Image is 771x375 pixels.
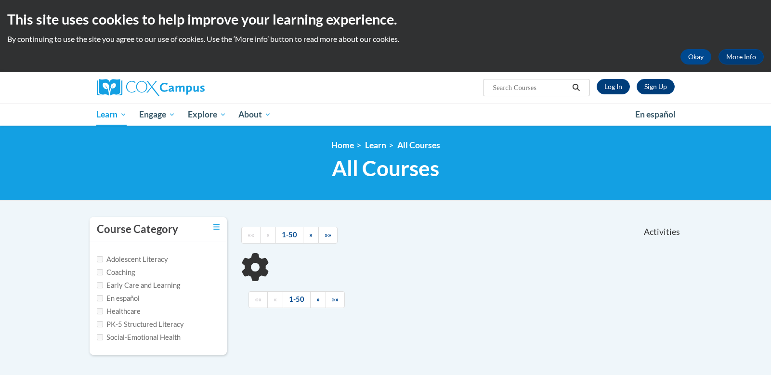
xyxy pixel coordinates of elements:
a: Previous [260,227,276,244]
a: Engage [133,103,182,126]
input: Checkbox for Options [97,321,103,327]
span: En español [635,109,676,119]
span: Activities [644,227,680,237]
a: Explore [182,103,233,126]
input: Checkbox for Options [97,308,103,314]
input: Checkbox for Options [97,282,103,288]
a: End [326,291,345,308]
h3: Course Category [97,222,178,237]
span: »» [332,295,339,303]
label: Social-Emotional Health [97,332,181,343]
a: Learn [365,140,386,150]
a: Next [303,227,319,244]
label: PK-5 Structured Literacy [97,319,184,330]
span: «« [255,295,261,303]
a: Log In [597,79,630,94]
a: All Courses [397,140,440,150]
span: »» [325,231,331,239]
div: Main menu [82,103,689,126]
a: 1-50 [283,291,311,308]
span: Learn [96,109,127,120]
button: Search [569,82,583,93]
a: Previous [267,291,283,308]
label: Coaching [97,267,135,278]
span: All Courses [332,155,439,181]
a: About [232,103,277,126]
input: Search Courses [492,82,569,93]
h2: This site uses cookies to help improve your learning experience. [7,10,764,29]
span: » [309,231,313,239]
span: About [238,109,271,120]
a: Next [310,291,326,308]
span: « [266,231,270,239]
span: » [316,295,320,303]
p: By continuing to use the site you agree to our use of cookies. Use the ‘More info’ button to read... [7,34,764,44]
a: End [318,227,338,244]
input: Checkbox for Options [97,334,103,340]
img: Cox Campus [97,79,205,96]
input: Checkbox for Options [97,269,103,275]
a: Register [637,79,675,94]
a: 1-50 [275,227,303,244]
label: Adolescent Literacy [97,254,168,265]
a: Cox Campus [97,79,280,96]
span: « [274,295,277,303]
span: Explore [188,109,226,120]
span: Engage [139,109,175,120]
button: Okay [680,49,711,65]
a: More Info [719,49,764,65]
a: Toggle collapse [213,222,220,233]
input: Checkbox for Options [97,295,103,301]
a: Home [331,140,354,150]
a: Begining [248,291,268,308]
label: Early Care and Learning [97,280,180,291]
a: Learn [91,103,133,126]
a: En español [629,104,682,125]
input: Checkbox for Options [97,256,103,262]
label: Healthcare [97,306,141,317]
a: Begining [241,227,261,244]
label: En español [97,293,140,304]
span: «« [248,231,254,239]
